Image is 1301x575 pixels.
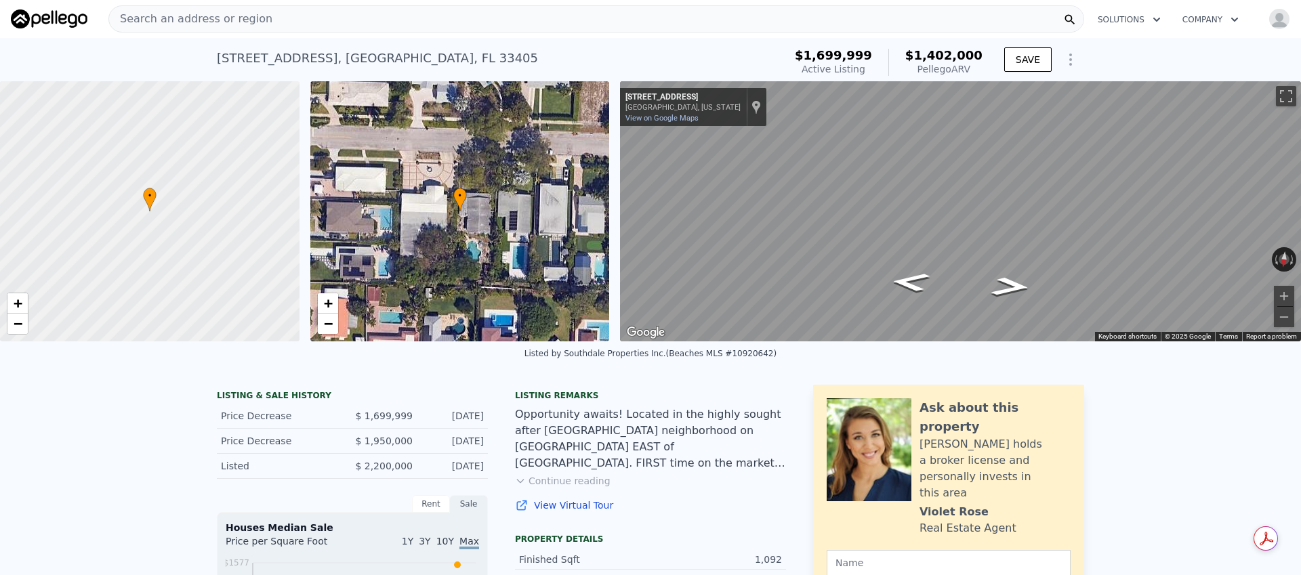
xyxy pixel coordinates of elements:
[14,295,22,312] span: +
[1246,333,1297,340] a: Report a problem
[7,314,28,334] a: Zoom out
[1272,247,1279,272] button: Rotate counterclockwise
[355,461,413,471] span: $ 2,200,000
[424,409,484,423] div: [DATE]
[795,48,872,62] span: $1,699,999
[1219,333,1238,340] a: Terms (opens in new tab)
[323,315,332,332] span: −
[1004,47,1052,72] button: SAVE
[318,293,338,314] a: Zoom in
[1087,7,1172,32] button: Solutions
[920,520,1016,536] div: Real Estate Agent
[424,459,484,473] div: [DATE]
[1276,86,1296,106] button: Toggle fullscreen view
[221,409,342,423] div: Price Decrease
[620,81,1301,341] div: Street View
[620,81,1301,341] div: Map
[905,48,983,62] span: $1,402,000
[625,92,741,103] div: [STREET_ADDRESS]
[419,536,430,547] span: 3Y
[221,459,342,473] div: Listed
[975,272,1048,301] path: Go West, Seville Rd
[453,188,467,211] div: •
[920,504,989,520] div: Violet Rose
[14,315,22,332] span: −
[519,553,650,566] div: Finished Sqft
[1057,46,1084,73] button: Show Options
[1274,307,1294,327] button: Zoom out
[1098,332,1157,341] button: Keyboard shortcuts
[802,64,865,74] span: Active Listing
[515,474,611,488] button: Continue reading
[920,436,1071,501] div: [PERSON_NAME] holds a broker license and personally invests in this area
[402,536,413,547] span: 1Y
[226,534,352,556] div: Price per Square Foot
[1165,333,1211,340] span: © 2025 Google
[625,114,699,123] a: View on Google Maps
[224,558,249,568] tspan: $1577
[515,534,786,545] div: Property details
[1289,247,1297,272] button: Rotate clockwise
[436,536,454,547] span: 10Y
[920,398,1071,436] div: Ask about this property
[905,62,983,76] div: Pellego ARV
[524,349,777,358] div: Listed by Southdale Properties Inc. (Beaches MLS #10920642)
[625,103,741,112] div: [GEOGRAPHIC_DATA], [US_STATE]
[355,410,413,421] span: $ 1,699,999
[355,435,413,446] span: $ 1,950,000
[323,295,332,312] span: +
[226,521,479,534] div: Houses Median Sale
[453,190,467,202] span: •
[874,268,947,296] path: Go East, Seville Rd
[217,390,488,404] div: LISTING & SALE HISTORY
[459,536,479,549] span: Max
[109,11,272,27] span: Search an address or region
[424,434,484,448] div: [DATE]
[412,495,450,513] div: Rent
[623,324,668,341] a: Open this area in Google Maps (opens a new window)
[623,324,668,341] img: Google
[1277,247,1290,272] button: Reset the view
[1274,286,1294,306] button: Zoom in
[143,190,157,202] span: •
[515,406,786,471] div: Opportunity awaits! Located in the highly sought after [GEOGRAPHIC_DATA] neighborhood on [GEOGRAP...
[221,434,342,448] div: Price Decrease
[1172,7,1250,32] button: Company
[318,314,338,334] a: Zoom out
[143,188,157,211] div: •
[515,498,786,512] a: View Virtual Tour
[650,553,782,566] div: 1,092
[515,390,786,401] div: Listing remarks
[7,293,28,314] a: Zoom in
[751,100,761,114] a: Show location on map
[217,49,538,68] div: [STREET_ADDRESS] , [GEOGRAPHIC_DATA] , FL 33405
[450,495,488,513] div: Sale
[1268,8,1290,30] img: avatar
[11,9,87,28] img: Pellego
